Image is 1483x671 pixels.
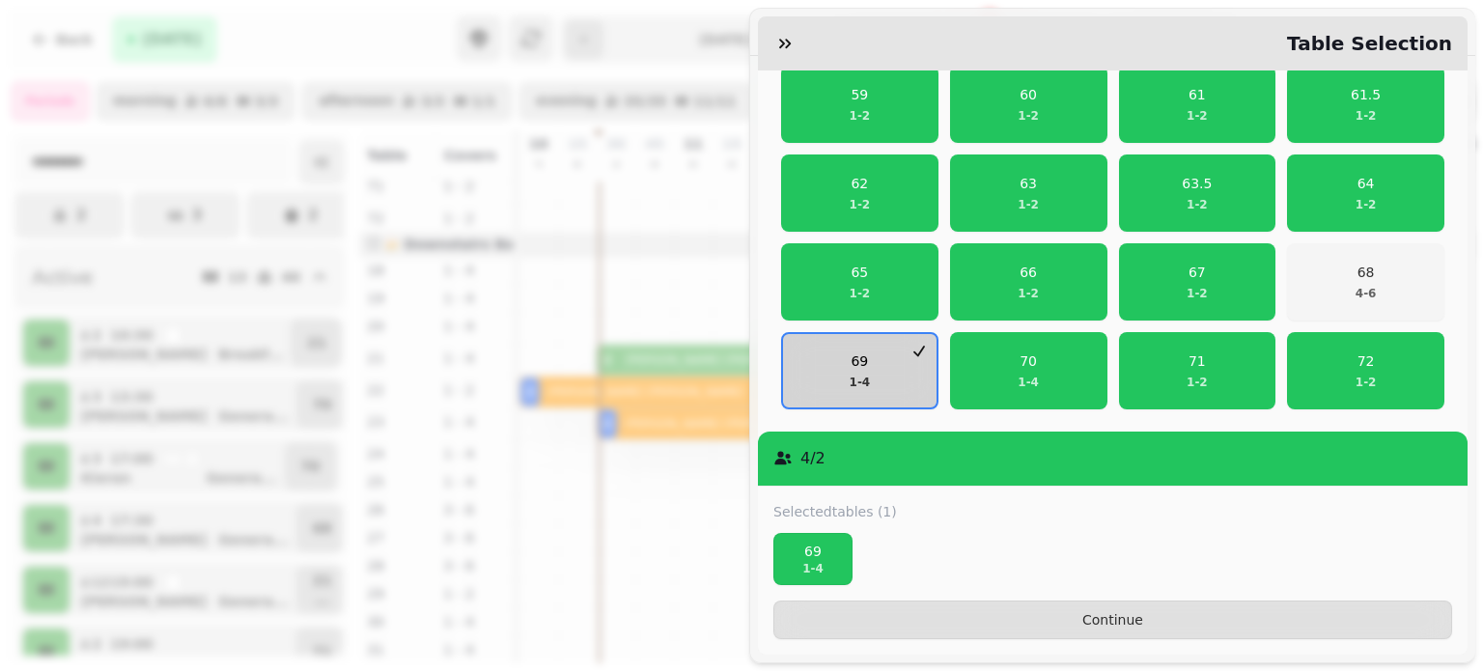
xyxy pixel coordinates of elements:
[773,502,897,521] label: Selected tables (1)
[1018,351,1039,371] p: 70
[1119,154,1276,232] button: 63.51-2
[850,174,871,193] p: 62
[1187,375,1208,390] p: 1 - 2
[1018,85,1039,104] p: 60
[950,66,1107,143] button: 601-2
[1018,197,1039,212] p: 1 - 2
[1018,263,1039,282] p: 66
[1287,332,1444,409] button: 721-2
[1356,174,1377,193] p: 64
[850,108,871,124] p: 1 - 2
[850,197,871,212] p: 1 - 2
[1119,66,1276,143] button: 611-2
[1119,332,1276,409] button: 711-2
[1287,243,1444,321] button: 684-6
[850,351,871,371] p: 69
[950,154,1107,232] button: 631-2
[1182,174,1212,193] p: 63.5
[1018,286,1039,301] p: 1 - 2
[781,66,938,143] button: 591-2
[1187,263,1208,282] p: 67
[773,601,1452,639] button: Continue
[1182,197,1212,212] p: 1 - 2
[1287,154,1444,232] button: 641-2
[850,263,871,282] p: 65
[773,533,853,585] button: 691-4
[1356,375,1377,390] p: 1 - 2
[782,542,844,561] p: 69
[1187,286,1208,301] p: 1 - 2
[1018,108,1039,124] p: 1 - 2
[850,375,871,390] p: 1 - 4
[850,286,871,301] p: 1 - 2
[850,85,871,104] p: 59
[1279,30,1452,57] h2: Table Selection
[1356,197,1377,212] p: 1 - 2
[1187,351,1208,371] p: 71
[1187,108,1208,124] p: 1 - 2
[950,332,1107,409] button: 701-4
[1356,263,1377,282] p: 68
[950,243,1107,321] button: 661-2
[781,154,938,232] button: 621-2
[1119,243,1276,321] button: 671-2
[1018,174,1039,193] p: 63
[790,613,1436,627] span: Continue
[782,561,844,576] p: 1 - 4
[1018,375,1039,390] p: 1 - 4
[781,243,938,321] button: 651-2
[1356,286,1377,301] p: 4 - 6
[1351,108,1381,124] p: 1 - 2
[1187,85,1208,104] p: 61
[1351,85,1381,104] p: 61.5
[800,447,825,470] p: 4 / 2
[781,332,938,409] button: 691-4
[1287,66,1444,143] button: 61.51-2
[1356,351,1377,371] p: 72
